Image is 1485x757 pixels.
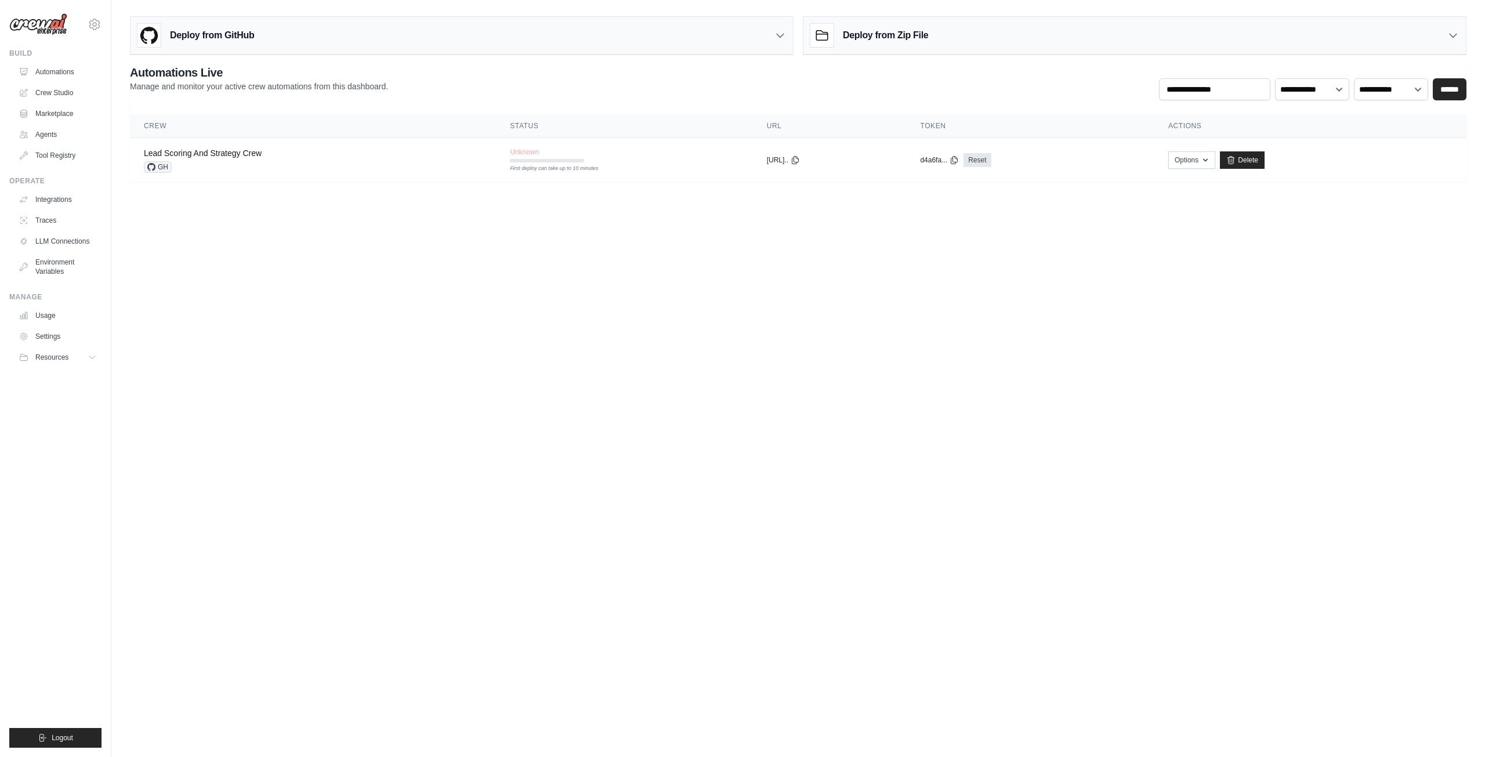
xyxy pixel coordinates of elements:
[843,28,928,42] h3: Deploy from Zip File
[35,353,68,362] span: Resources
[920,155,959,165] button: d4a6fa...
[14,306,102,325] a: Usage
[9,13,67,35] img: Logo
[9,292,102,302] div: Manage
[170,28,254,42] h3: Deploy from GitHub
[14,348,102,367] button: Resources
[510,165,584,173] div: First deploy can take up to 10 minutes
[144,148,262,158] a: Lead Scoring And Strategy Crew
[496,114,752,138] th: Status
[14,253,102,281] a: Environment Variables
[144,161,172,173] span: GH
[9,176,102,186] div: Operate
[14,146,102,165] a: Tool Registry
[9,49,102,58] div: Build
[753,114,907,138] th: URL
[14,327,102,346] a: Settings
[14,63,102,81] a: Automations
[52,733,73,742] span: Logout
[1220,151,1265,169] a: Delete
[14,84,102,102] a: Crew Studio
[14,190,102,209] a: Integrations
[1168,151,1215,169] button: Options
[9,728,102,748] button: Logout
[14,104,102,123] a: Marketplace
[906,114,1154,138] th: Token
[130,64,388,81] h2: Automations Live
[14,211,102,230] a: Traces
[964,153,991,167] a: Reset
[130,81,388,92] p: Manage and monitor your active crew automations from this dashboard.
[130,114,496,138] th: Crew
[14,232,102,251] a: LLM Connections
[1154,114,1466,138] th: Actions
[137,24,161,47] img: GitHub Logo
[14,125,102,144] a: Agents
[510,147,539,157] span: Unknown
